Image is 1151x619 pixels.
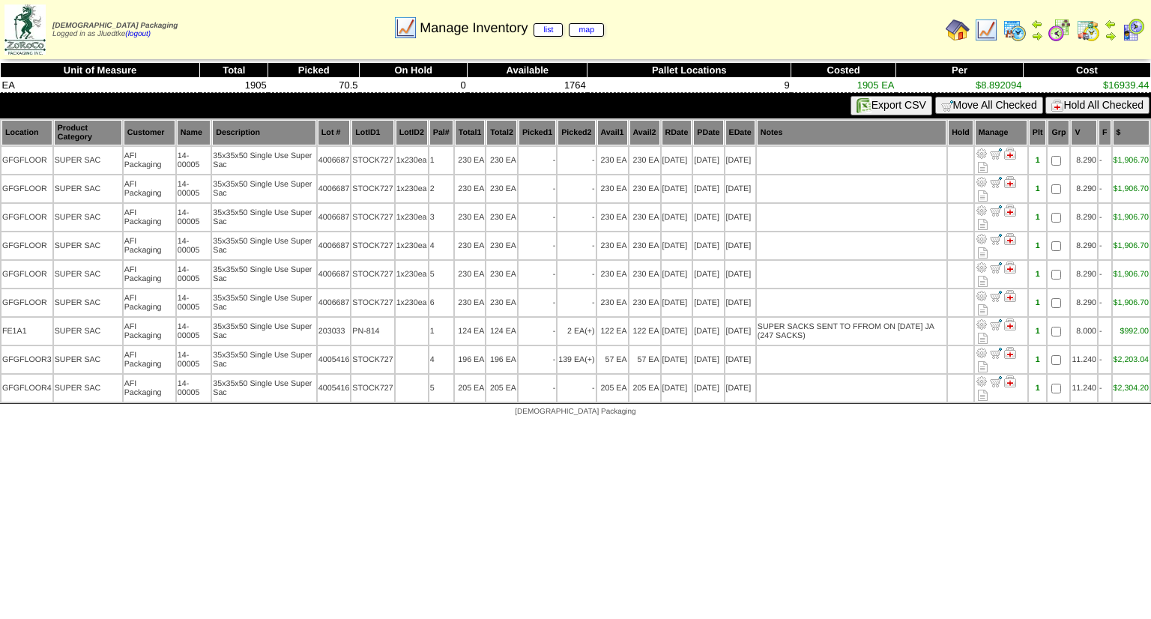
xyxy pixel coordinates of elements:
a: $1,906.70 [1114,184,1149,193]
td: 230 EA [455,232,486,259]
td: 122 EA [629,318,660,345]
td: 35x35x50 Single Use Super Sac [212,289,316,316]
img: Manage Hold [1004,233,1016,245]
i: Note [978,361,988,372]
td: 1905 [200,78,268,93]
img: Move [990,148,1002,160]
td: GFGFLOOR [1,289,52,316]
td: SUPER SAC [54,232,122,259]
div: $1,906.70 [1114,298,1149,307]
td: 4006687 [318,204,351,231]
td: [DATE] [693,318,723,345]
td: 35x35x50 Single Use Super Sac [212,147,316,174]
td: - [519,289,556,316]
img: Move [990,176,1002,188]
th: LotID2 [396,120,428,145]
td: SUPER SAC [54,346,122,373]
img: Adjust [976,347,988,359]
div: $1,906.70 [1114,241,1149,250]
div: 8.000 [1072,327,1096,336]
td: - [558,232,595,259]
td: [DATE] [693,232,723,259]
img: Adjust [976,205,988,217]
td: [DATE] [662,289,692,316]
td: 3 [429,204,453,231]
a: $2,304.20 [1114,384,1149,393]
td: [DATE] [662,346,692,373]
td: SUPER SAC [54,289,122,316]
td: 35x35x50 Single Use Super Sac [212,346,316,373]
i: Note [978,247,988,259]
a: $2,203.04 [1114,355,1149,364]
img: Manage Hold [1004,148,1016,160]
td: [DATE] [725,232,755,259]
td: - [1099,289,1111,316]
td: [DATE] [693,261,723,288]
a: map [569,23,604,37]
td: [DATE] [693,204,723,231]
td: GFGFLOOR [1,232,52,259]
td: 230 EA [455,175,486,202]
th: Pal# [429,120,453,145]
td: AFI Packaging [124,346,175,373]
img: Manage Hold [1004,375,1016,387]
td: - [519,175,556,202]
img: hold.gif [1051,100,1063,112]
td: 5 [429,261,453,288]
a: $1,906.70 [1114,156,1149,165]
th: Cost [1023,63,1150,78]
div: 8.290 [1072,298,1096,307]
td: [DATE] [662,147,692,174]
td: 1x230ea [396,147,428,174]
i: Note [978,333,988,344]
td: 205 EA [486,375,517,402]
td: 230 EA [486,147,517,174]
img: Move [990,233,1002,245]
td: 14-00005 [177,175,211,202]
i: Note [978,276,988,287]
td: [DATE] [725,289,755,316]
td: 35x35x50 Single Use Super Sac [212,232,316,259]
th: PDate [693,120,723,145]
div: $1,906.70 [1114,213,1149,222]
td: - [1099,232,1111,259]
td: AFI Packaging [124,375,175,402]
td: 35x35x50 Single Use Super Sac [212,175,316,202]
img: calendarinout.gif [1076,18,1100,42]
img: Manage Hold [1004,347,1016,359]
td: 14-00005 [177,318,211,345]
td: 70.5 [268,78,360,93]
div: 1 [1030,327,1046,336]
div: 11.240 [1072,355,1096,364]
th: F [1099,120,1111,145]
td: 230 EA [629,147,660,174]
td: GFGFLOOR [1,147,52,174]
td: 14-00005 [177,375,211,402]
img: Manage Hold [1004,176,1016,188]
a: (logout) [125,30,151,38]
img: Adjust [976,176,988,188]
td: 1 [429,318,453,345]
th: Costed [791,63,896,78]
td: - [1099,318,1111,345]
td: 124 EA [455,318,486,345]
td: 230 EA [486,204,517,231]
td: 205 EA [455,375,486,402]
img: Move [990,375,1002,387]
td: 35x35x50 Single Use Super Sac [212,375,316,402]
a: $992.00 [1114,327,1149,336]
td: - [558,261,595,288]
th: Grp [1048,120,1069,145]
th: Pallet Locations [587,63,791,78]
button: Hold All Checked [1045,97,1150,114]
td: 14-00005 [177,204,211,231]
td: - [1099,147,1111,174]
td: 4006687 [318,175,351,202]
td: STOCK727 [351,204,393,231]
td: SUPER SACKS SENT TO FFROM ON [DATE] JA (247 SACKS) [757,318,946,345]
td: 196 EA [455,346,486,373]
td: 1x230ea [396,232,428,259]
td: 230 EA [597,289,628,316]
td: 139 EA [558,346,595,373]
td: - [519,204,556,231]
